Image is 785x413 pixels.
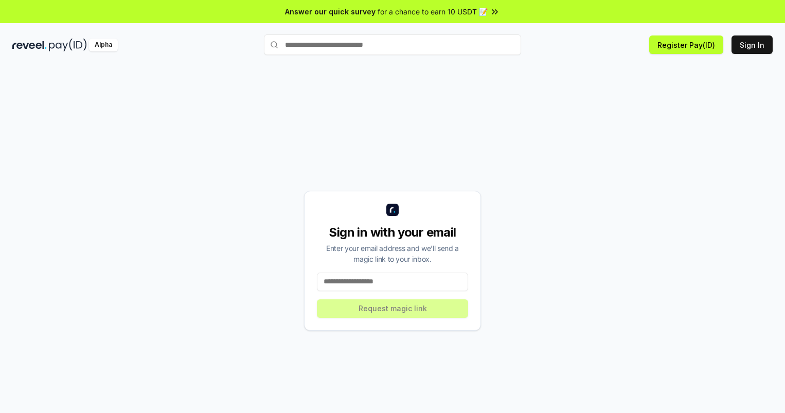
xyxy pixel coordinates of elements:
button: Register Pay(ID) [649,35,723,54]
div: Enter your email address and we’ll send a magic link to your inbox. [317,243,468,264]
span: Answer our quick survey [285,6,376,17]
div: Alpha [89,39,118,51]
button: Sign In [732,35,773,54]
img: logo_small [386,204,399,216]
span: for a chance to earn 10 USDT 📝 [378,6,488,17]
div: Sign in with your email [317,224,468,241]
img: reveel_dark [12,39,47,51]
img: pay_id [49,39,87,51]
